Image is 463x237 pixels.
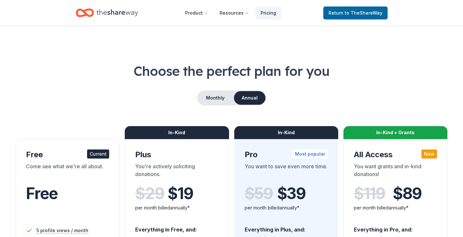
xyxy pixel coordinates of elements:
button: Annual [234,91,265,105]
div: Everything in Pro, and: [354,220,437,234]
a: Returnto TheShareWay [323,6,388,19]
div: per month billed annually* [245,204,328,212]
span: 5 profile views / month [36,227,88,234]
div: Everything in Free, and: [135,220,218,234]
div: Most popular [292,149,328,159]
div: You're actively soliciting donations. [135,162,218,181]
div: You want grants and in-kind donations! [354,162,437,181]
div: Everything in Plus, and: [245,220,328,234]
div: All Access [354,149,437,160]
span: $ 19 [168,184,193,203]
a: Home [76,5,138,20]
span: Return [328,9,382,17]
div: In-Kind [125,126,229,139]
div: New [421,149,437,159]
div: per month billed annually* [135,204,218,212]
div: Current [87,149,109,159]
span: Free [26,184,58,203]
button: Monthly [198,91,233,105]
div: Pro [245,149,328,160]
button: Resources [214,6,254,19]
span: $ 89 [393,184,422,203]
div: per month billed annually* [354,204,437,212]
h1: Choose the perfect plan for you [16,62,447,80]
span: to TheShareWay [345,10,382,16]
span: $ 39 [277,184,306,203]
div: Free [26,149,109,160]
nav: Main [180,5,281,20]
a: Pricing [255,6,281,19]
button: Product [180,6,213,19]
div: Come see what we're all about. [26,162,109,181]
div: You want to save even more time. [245,162,328,181]
div: In-Kind [234,126,338,139]
div: Plus [135,149,218,160]
div: In-Kind + Grants [343,126,447,139]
